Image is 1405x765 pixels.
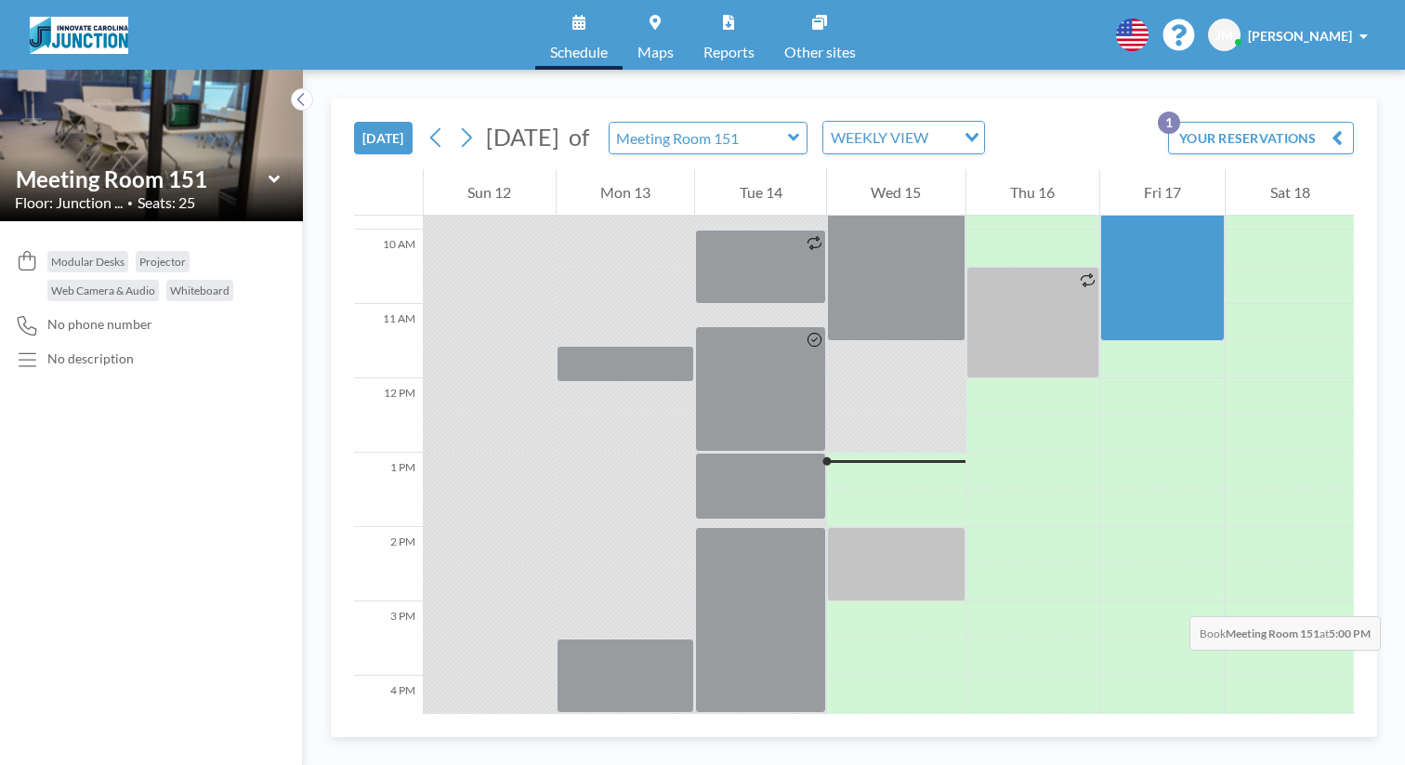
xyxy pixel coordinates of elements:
input: Search for option [934,125,953,150]
b: Meeting Room 151 [1226,627,1320,640]
span: Other sites [784,45,856,59]
p: 1 [1158,112,1180,134]
span: Web Camera & Audio [51,284,155,297]
div: Thu 16 [966,169,1099,216]
input: Meeting Room 151 [610,123,788,153]
div: 2 PM [354,527,423,601]
span: WEEKLY VIEW [827,125,932,150]
div: 1 PM [354,453,423,527]
span: • [127,197,133,209]
button: YOUR RESERVATIONS1 [1168,122,1354,154]
img: organization-logo [30,17,128,54]
input: Meeting Room 151 [16,165,269,192]
div: 11 AM [354,304,423,378]
div: Mon 13 [557,169,695,216]
div: 12 PM [354,378,423,453]
div: Search for option [823,122,984,153]
div: 3 PM [354,601,423,676]
span: Schedule [550,45,608,59]
div: Sat 18 [1226,169,1354,216]
span: No phone number [47,316,152,333]
span: Modular Desks [51,255,125,269]
span: Maps [637,45,674,59]
div: 10 AM [354,230,423,304]
span: Floor: Junction ... [15,193,123,212]
span: of [569,123,589,152]
span: Seats: 25 [138,193,195,212]
span: JM [1215,27,1233,44]
div: Tue 14 [695,169,826,216]
div: No description [47,350,134,367]
span: Whiteboard [170,284,230,297]
div: 4 PM [354,676,423,750]
span: Reports [703,45,755,59]
div: Fri 17 [1100,169,1226,216]
span: Projector [139,255,186,269]
div: Wed 15 [827,169,965,216]
span: [DATE] [486,123,559,151]
span: Book at [1189,616,1381,651]
div: Sun 12 [424,169,556,216]
b: 5:00 PM [1329,627,1371,640]
span: [PERSON_NAME] [1248,28,1352,44]
button: [DATE] [354,122,413,154]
